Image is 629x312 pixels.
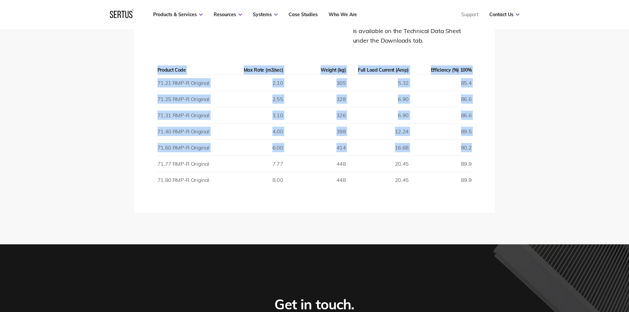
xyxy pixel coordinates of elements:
[283,91,346,107] td: 328
[409,91,472,107] td: 86.6
[157,172,220,188] td: 71.80 RMP-R Original
[157,91,220,107] td: 71.25 RMP-R Original
[283,139,346,156] td: 414
[220,91,283,107] td: 2.55
[346,75,409,91] td: 5.32
[283,156,346,172] td: 448
[220,75,283,91] td: 2.10
[283,123,346,139] td: 398
[409,156,472,172] td: 89.9
[409,123,472,139] td: 89.5
[157,75,220,91] td: 71.21 RMP-R Original
[253,12,278,17] a: Systems
[329,12,357,17] a: Who We Are
[153,12,203,17] a: Products & Services
[283,107,346,123] td: 326
[157,17,224,45] div: Tech Specs
[289,12,318,17] a: Case Studies
[283,75,346,91] td: 305
[346,156,409,172] td: 20.45
[214,12,242,17] a: Resources
[346,91,409,107] td: 6.90
[346,139,409,156] td: 16.68
[346,172,409,188] td: 20.45
[409,65,472,75] th: Efficiency (%) 100%
[157,65,220,75] th: Product Code
[157,139,220,156] td: 71.60 RMP-R Original
[346,123,409,139] td: 12.24
[409,75,472,91] td: 85.4
[157,156,220,172] td: 71.77 RMP-R Original
[489,12,519,17] a: Contact Us
[220,156,283,172] td: 7.77
[461,12,478,17] a: Support
[220,107,283,123] td: 3.10
[220,139,283,156] td: 6.00
[409,172,472,188] td: 89.9
[157,107,220,123] td: 71.31 RMP-R Original
[346,107,409,123] td: 6.90
[220,172,283,188] td: 8.00
[409,107,472,123] td: 86.6
[157,123,220,139] td: 71.40 RMP-R Original
[283,172,346,188] td: 448
[409,139,472,156] td: 90.2
[220,65,283,75] th: Max Rate (m3/sec)
[346,65,409,75] th: Full Load Current (Amp)
[283,65,346,75] th: Weight (kg)
[220,123,283,139] td: 4.00
[353,17,472,45] div: A table of the most useful data. More detail is available on the Technical Data Sheet under the D...
[596,280,629,312] iframe: Chat Widget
